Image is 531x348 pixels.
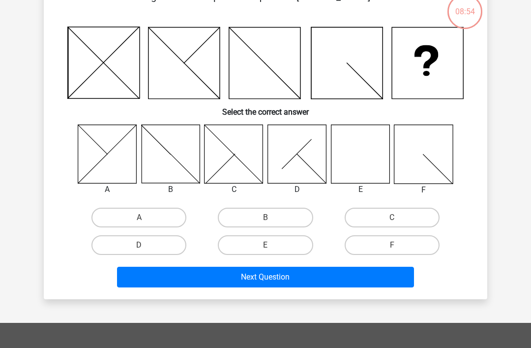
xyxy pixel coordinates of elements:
[91,236,186,255] label: D
[134,184,208,196] div: B
[260,184,334,196] div: D
[218,236,313,255] label: E
[345,208,440,228] label: C
[324,184,398,196] div: E
[59,100,472,117] h6: Select the correct answer
[117,267,414,288] button: Next Question
[197,184,271,196] div: C
[386,185,461,196] div: F
[70,184,145,196] div: A
[345,236,440,255] label: F
[218,208,313,228] label: B
[91,208,186,228] label: A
